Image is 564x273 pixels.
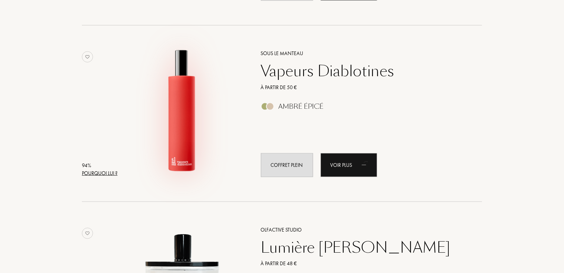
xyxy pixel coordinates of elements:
div: Coffret plein [261,153,313,177]
a: Olfactive Studio [255,226,471,234]
a: À partir de 48 € [255,260,471,268]
a: Vapeurs Diablotines Sous le Manteau [120,40,250,186]
img: no_like_p.png [82,51,93,63]
div: animation [359,157,374,172]
div: Pourquoi lui ? [82,169,117,177]
div: 94 % [82,162,117,169]
div: Ambré Épicé [279,102,324,111]
a: À partir de 50 € [255,84,471,91]
a: Sous le Manteau [255,50,471,57]
a: Voir plusanimation [321,153,377,177]
div: Voir plus [321,153,377,177]
img: Vapeurs Diablotines Sous le Manteau [120,48,243,172]
img: no_like_p.png [82,228,93,239]
a: Lumière [PERSON_NAME] [255,239,471,256]
a: Vapeurs Diablotines [255,62,471,80]
a: Ambré Épicé [255,105,471,112]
